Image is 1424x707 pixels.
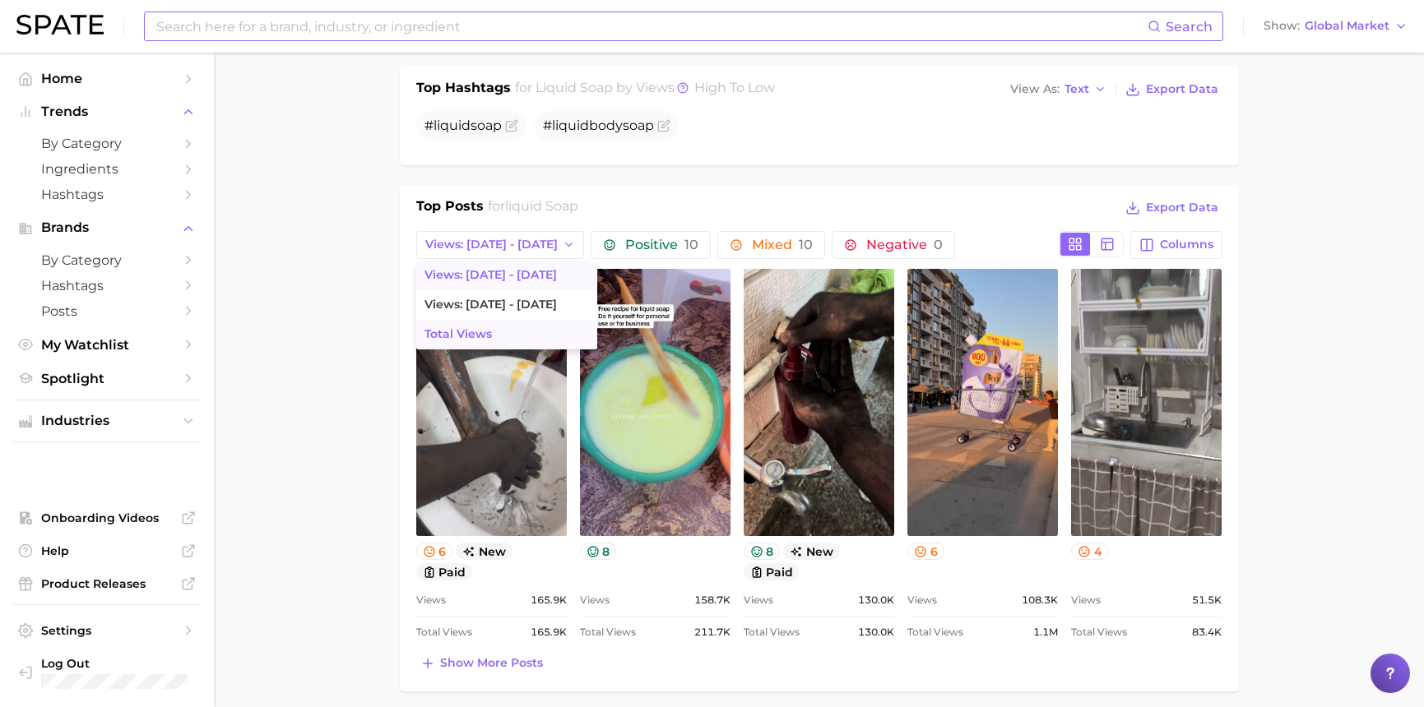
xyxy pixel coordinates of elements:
[13,156,201,182] a: Ingredients
[13,409,201,433] button: Industries
[907,622,963,642] span: Total Views
[13,215,201,240] button: Brands
[416,196,484,221] h1: Top Posts
[799,237,813,252] span: 10
[858,590,894,610] span: 130.0k
[41,136,173,151] span: by Category
[536,80,613,95] span: liquid soap
[625,238,698,252] span: Positive
[694,80,775,95] span: high to low
[1146,82,1218,96] span: Export Data
[1071,543,1109,560] button: 4
[416,563,473,580] button: paid
[1121,78,1222,101] button: Export Data
[13,182,201,207] a: Hashtags
[13,131,201,156] a: by Category
[416,78,511,101] h1: Top Hashtags
[13,247,201,273] a: by Category
[416,652,547,675] button: Show more posts
[416,231,585,259] button: Views: [DATE] - [DATE]
[1305,21,1389,30] span: Global Market
[694,622,731,642] span: 211.7k
[16,15,104,35] img: SPATE
[13,506,201,530] a: Onboarding Videos
[858,622,894,642] span: 130.0k
[1160,238,1213,252] span: Columns
[13,366,201,391] a: Spotlight
[13,538,201,563] a: Help
[1033,622,1058,642] span: 1.1m
[41,543,173,558] span: Help
[416,543,453,560] button: 6
[580,590,610,610] span: Views
[580,543,617,560] button: 8
[41,220,173,235] span: Brands
[1022,590,1058,610] span: 108.3k
[41,623,173,638] span: Settings
[424,298,557,312] span: Views: [DATE] - [DATE]
[41,511,173,525] span: Onboarding Videos
[41,303,173,319] span: Posts
[488,196,578,221] h2: for
[580,622,636,642] span: Total Views
[783,543,840,560] span: new
[434,118,471,133] span: liquid
[505,119,518,132] button: Flag as miscategorized or irrelevant
[13,651,201,694] a: Log out. Currently logged in with e-mail cklemawesch@growve.com.
[657,119,670,132] button: Flag as miscategorized or irrelevant
[1071,622,1127,642] span: Total Views
[416,622,472,642] span: Total Views
[907,543,944,560] button: 6
[684,237,698,252] span: 10
[531,590,567,610] span: 165.9k
[543,118,654,133] span: # body
[1065,85,1089,94] span: Text
[13,66,201,91] a: Home
[440,656,543,670] span: Show more posts
[1006,79,1111,100] button: View AsText
[424,118,502,133] span: #
[623,118,654,133] span: soap
[744,563,800,580] button: paid
[515,78,775,101] h2: for by Views
[934,237,943,252] span: 0
[1121,196,1222,219] button: Export Data
[424,327,492,341] span: Total Views
[456,543,513,560] span: new
[13,332,201,358] a: My Watchlist
[41,252,173,268] span: by Category
[41,161,173,177] span: Ingredients
[1192,622,1222,642] span: 83.4k
[531,622,567,642] span: 165.9k
[41,104,173,119] span: Trends
[866,238,943,252] span: Negative
[424,268,557,282] span: Views: [DATE] - [DATE]
[41,278,173,293] span: Hashtags
[552,118,589,133] span: liquid
[425,238,558,252] span: Views: [DATE] - [DATE]
[13,618,201,643] a: Settings
[41,71,173,86] span: Home
[13,571,201,596] a: Product Releases
[1192,590,1222,610] span: 51.5k
[1166,19,1213,35] span: Search
[416,261,597,349] ul: Views: [DATE] - [DATE]
[416,590,446,610] span: Views
[744,543,781,560] button: 8
[1146,201,1218,215] span: Export Data
[41,337,173,353] span: My Watchlist
[752,238,813,252] span: Mixed
[744,622,800,642] span: Total Views
[1071,590,1101,610] span: Views
[41,414,173,428] span: Industries
[13,99,201,124] button: Trends
[471,118,502,133] span: soap
[1130,231,1222,259] button: Columns
[694,590,731,610] span: 158.7k
[505,198,578,214] span: liquid soap
[41,371,173,386] span: Spotlight
[744,590,773,610] span: Views
[907,590,937,610] span: Views
[1264,21,1300,30] span: Show
[13,273,201,298] a: Hashtags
